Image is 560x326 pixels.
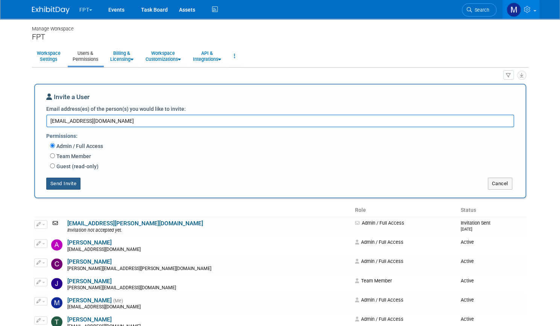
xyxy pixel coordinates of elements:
span: Admin / Full Access [355,239,404,245]
img: Matt h [51,297,62,308]
a: Billing &Licensing [105,47,138,65]
span: Admin / Full Access [355,220,404,226]
a: Search [462,3,496,17]
th: Role [352,204,458,217]
span: Active [461,316,474,322]
button: Cancel [488,178,512,190]
span: Active [461,297,474,303]
span: Active [461,258,474,264]
a: [PERSON_NAME] [67,297,112,304]
span: Admin / Full Access [355,297,404,303]
label: Email address(es) of the person(s) you would like to invite: [46,105,186,113]
img: Jessica Luyster [51,278,62,289]
div: Invite a User [46,92,514,105]
span: Admin / Full Access [355,316,404,322]
span: Invitation Sent [461,220,490,232]
label: Team Member [55,152,91,160]
img: Cassandra Slowik [51,258,62,270]
div: [PERSON_NAME][EMAIL_ADDRESS][DOMAIN_NAME] [67,285,351,291]
th: Status [458,204,526,217]
small: [DATE] [461,227,472,232]
button: Send Invite [46,178,81,190]
img: ExhibitDay [32,6,70,14]
div: Invitation not accepted yet. [67,228,351,234]
a: [PERSON_NAME] [67,316,112,323]
a: WorkspaceSettings [32,47,65,65]
div: FPT [32,32,528,42]
a: [PERSON_NAME] [67,278,112,285]
span: Admin / Full Access [355,258,404,264]
a: [PERSON_NAME] [67,239,112,246]
div: [PERSON_NAME][EMAIL_ADDRESS][PERSON_NAME][DOMAIN_NAME] [67,266,351,272]
div: Permissions: [46,129,520,142]
span: Search [472,7,489,13]
a: Users &Permissions [68,47,103,65]
a: API &Integrations [188,47,226,65]
span: Active [461,239,474,245]
label: Admin / Full Access [55,142,103,150]
img: Ayanna Grady [51,239,62,251]
label: Guest (read-only) [55,163,99,170]
a: WorkspaceCustomizations [141,47,186,65]
div: [EMAIL_ADDRESS][DOMAIN_NAME] [67,304,351,310]
img: Matt h [507,3,521,17]
a: [EMAIL_ADDRESS][PERSON_NAME][DOMAIN_NAME] [67,220,203,227]
div: [EMAIL_ADDRESS][DOMAIN_NAME] [67,247,351,253]
span: (Me) [113,298,123,303]
div: Manage Workspace [32,19,528,32]
span: Team Member [355,278,392,284]
a: [PERSON_NAME] [67,258,112,265]
span: Active [461,278,474,284]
